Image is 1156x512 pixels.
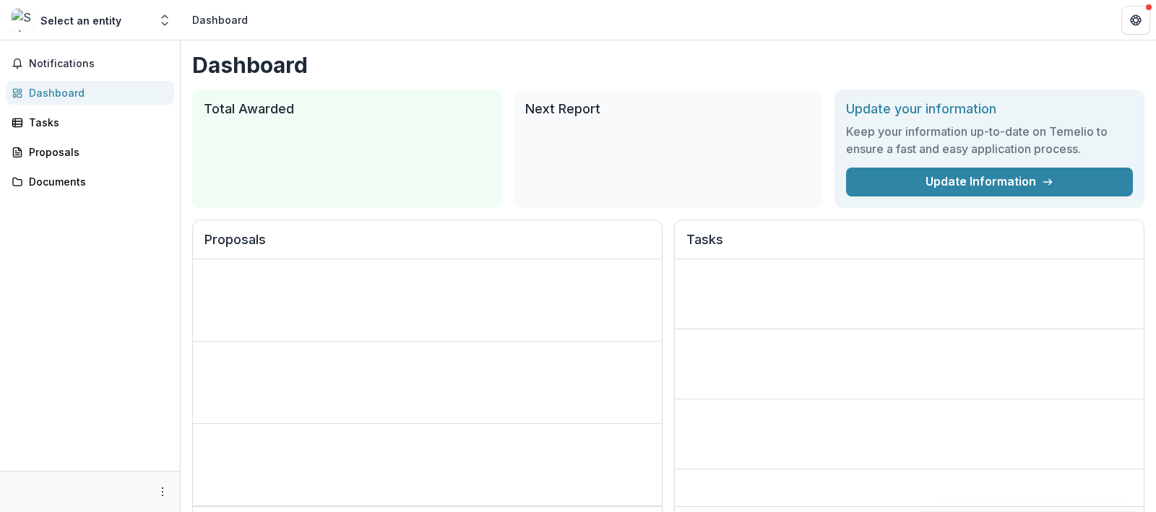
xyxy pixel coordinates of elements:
h2: Total Awarded [204,101,491,117]
h3: Keep your information up-to-date on Temelio to ensure a fast and easy application process. [846,123,1133,157]
div: Documents [29,174,163,189]
h2: Proposals [204,232,650,259]
button: Notifications [6,52,174,75]
img: Select an entity [12,9,35,32]
h2: Update your information [846,101,1133,117]
button: Open entity switcher [155,6,175,35]
button: More [154,483,171,500]
a: Update Information [846,168,1133,196]
div: Tasks [29,115,163,130]
button: Get Help [1121,6,1150,35]
a: Tasks [6,110,174,134]
h2: Tasks [686,232,1132,259]
div: Proposals [29,144,163,160]
h1: Dashboard [192,52,1144,78]
div: Select an entity [40,13,121,28]
a: Proposals [6,140,174,164]
nav: breadcrumb [186,9,254,30]
a: Documents [6,170,174,194]
span: Notifications [29,58,168,70]
div: Dashboard [29,85,163,100]
div: Dashboard [192,12,248,27]
h2: Next Report [525,101,812,117]
a: Dashboard [6,81,174,105]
